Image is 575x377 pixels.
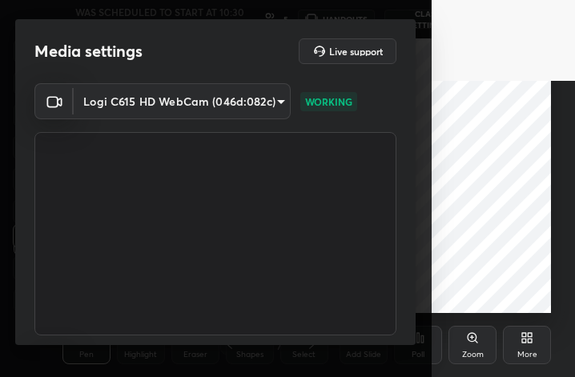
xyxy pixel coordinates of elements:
h2: Media settings [34,41,143,62]
div: Zoom [462,351,484,359]
h5: Live support [329,46,383,56]
p: WORKING [305,94,352,109]
div: More [517,351,537,359]
div: Logi C615 HD WebCam (046d:082c) [74,83,291,119]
